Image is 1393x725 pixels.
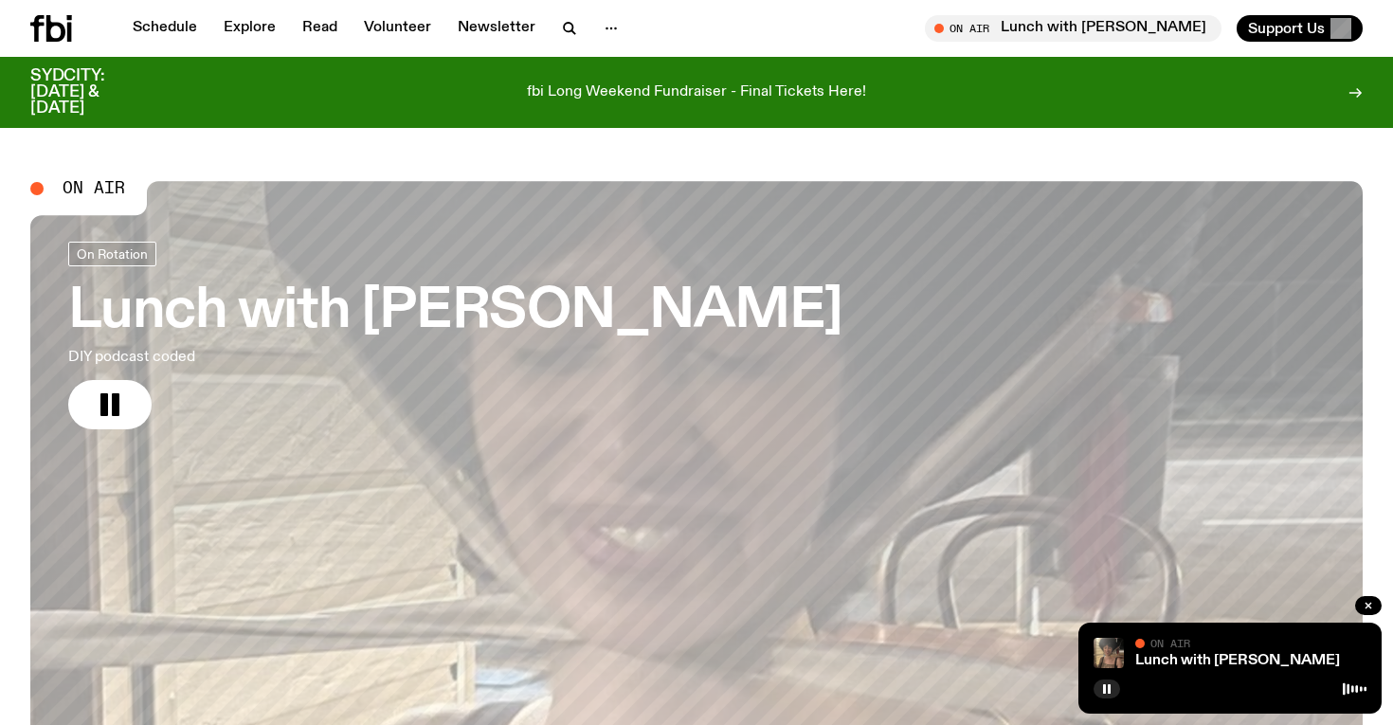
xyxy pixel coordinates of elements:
[68,242,842,429] a: Lunch with [PERSON_NAME]DIY podcast coded
[68,285,842,338] h3: Lunch with [PERSON_NAME]
[68,242,156,266] a: On Rotation
[1248,20,1325,37] span: Support Us
[30,68,152,117] h3: SYDCITY: [DATE] & [DATE]
[291,15,349,42] a: Read
[63,180,125,197] span: On Air
[1237,15,1363,42] button: Support Us
[1135,653,1340,668] a: Lunch with [PERSON_NAME]
[121,15,208,42] a: Schedule
[527,84,866,101] p: fbi Long Weekend Fundraiser - Final Tickets Here!
[77,247,148,262] span: On Rotation
[353,15,443,42] a: Volunteer
[1150,637,1190,649] span: On Air
[925,15,1221,42] button: On AirLunch with [PERSON_NAME]
[446,15,547,42] a: Newsletter
[68,346,553,369] p: DIY podcast coded
[212,15,287,42] a: Explore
